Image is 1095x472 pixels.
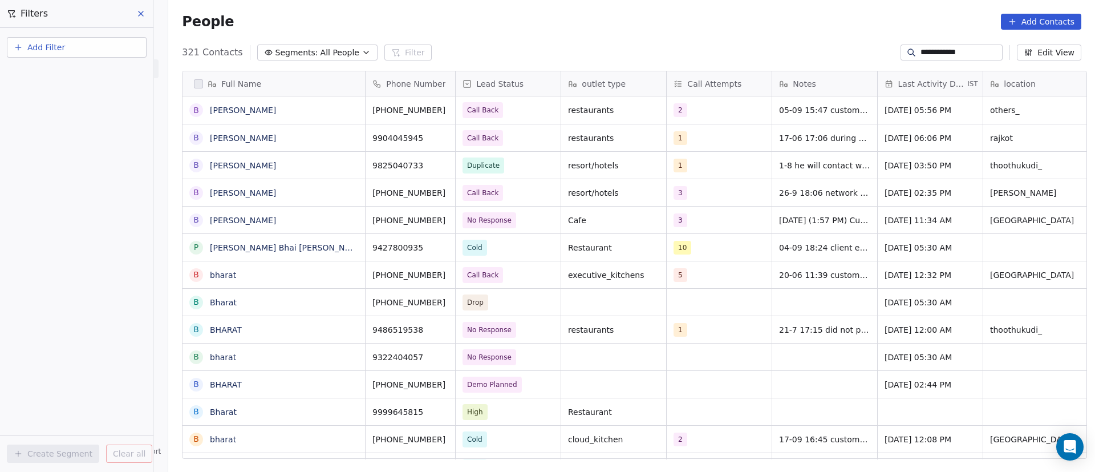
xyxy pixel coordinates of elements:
span: [DATE] 05:30 AM [885,297,976,308]
span: [DATE] 05:30 AM [885,352,976,363]
div: b [194,351,200,363]
span: [GEOGRAPHIC_DATA] [990,269,1081,281]
span: restaurants [568,324,659,336]
span: Lead Status [476,78,524,90]
div: B [194,406,200,418]
span: [PHONE_NUMBER] [372,379,448,390]
span: All People [321,47,359,59]
span: Call Back [467,132,498,144]
span: 3 [674,213,687,227]
span: IST [967,79,978,88]
span: Notes [793,78,816,90]
div: grid [182,96,366,459]
a: BHARAT [210,325,242,334]
span: [PHONE_NUMBER] [372,269,448,281]
span: outlet type [582,78,626,90]
span: 20-06 11:39 customer is picking the call but saying nothing 05-06 11:29 customer didnt pickup the... [779,269,870,281]
button: Edit View [1017,45,1081,60]
span: 9904045945 [372,132,448,144]
span: 9999645815 [372,406,448,418]
div: B [194,296,200,308]
div: Full Name [182,71,365,96]
div: Call Attempts [667,71,772,96]
span: [PHONE_NUMBER] [372,297,448,308]
div: B [194,187,200,199]
span: 1 [674,131,687,145]
span: 9427800935 [372,242,448,253]
span: No Response [467,352,512,363]
span: [PHONE_NUMBER] [372,187,448,199]
span: [DATE] 06:06 PM [885,132,976,144]
span: [PHONE_NUMBER] [372,104,448,116]
span: [DATE] 02:35 PM [885,187,976,199]
span: [PHONE_NUMBER] [372,434,448,445]
span: 04-09 18:24 client every time said i will visit then not pick up call WA sent 25-02 plan to visit... [779,242,870,253]
span: 9322404057 [372,352,448,363]
span: thoothukudi_ [990,324,1081,336]
span: 3 [674,186,687,200]
span: Call Back [467,187,498,199]
span: Demo Planned [467,379,517,390]
span: 1-8 he will contact when visiting [GEOGRAPHIC_DATA] [779,160,870,171]
span: Last Activity Date [898,78,966,90]
div: outlet type [561,71,666,96]
span: High [467,406,483,418]
span: 321 Contacts [182,46,242,59]
div: P [194,241,198,253]
span: 21-7 17:15 did not pickup wa sent [779,324,870,336]
span: resort/hotels [568,160,659,171]
span: [DATE] 05:56 PM [885,104,976,116]
span: [DATE] 12:00 AM [885,324,976,336]
span: 2 [674,433,687,446]
span: resort/hotels [568,187,659,199]
span: Call Attempts [687,78,741,90]
span: Call Back [467,269,498,281]
span: 10 [674,241,691,255]
span: Drop [467,297,484,308]
span: 9486519538 [372,324,448,336]
div: B [194,132,200,144]
div: Phone Number [366,71,455,96]
div: B [194,378,200,390]
a: bharat [210,435,236,444]
span: 5 [674,268,687,282]
div: B [194,324,200,336]
span: others_ [990,104,1081,116]
span: Restaurant [568,406,659,418]
span: [DATE] 12:08 PM [885,434,976,445]
span: Phone Number [386,78,445,90]
span: restaurants [568,132,659,144]
span: Call Back [467,104,498,116]
a: bharat [210,271,236,280]
div: B [194,159,200,171]
a: [PERSON_NAME] [210,188,276,197]
a: Bharat [210,408,237,417]
span: No Response [467,215,512,226]
button: Add Contacts [1001,14,1081,30]
span: [GEOGRAPHIC_DATA] [990,434,1081,445]
div: location [983,71,1088,96]
a: [PERSON_NAME] [210,161,276,170]
span: Cold [467,242,482,253]
span: [GEOGRAPHIC_DATA] [990,215,1081,226]
span: [DATE] (1:57 PM) Customer did not answered call, WhatsApp details shared. [DATE] (4:59 PM) Custom... [779,215,870,226]
div: Last Activity DateIST [878,71,983,96]
span: No Response [467,324,512,336]
span: 9825040733 [372,160,448,171]
span: 05-09 15:47 customer is busy call back later 25-07 17:55 customer didnt pickup the call details s... [779,104,870,116]
a: [PERSON_NAME] Bhai [PERSON_NAME] [210,243,365,252]
span: [DATE] 12:32 PM [885,269,976,281]
span: thoothukudi_ [990,160,1081,171]
span: executive_kitchens [568,269,659,281]
span: location [1004,78,1036,90]
div: B [194,104,200,116]
a: Bharat [210,298,237,307]
span: 17-09 16:45 customer need the device for personal use 18-07 11:08 customer is busy call back [779,434,870,445]
a: [PERSON_NAME] [210,216,276,225]
span: [PERSON_NAME] [990,187,1081,199]
a: [PERSON_NAME] [210,106,276,115]
span: rajkot [990,132,1081,144]
span: Full Name [221,78,261,90]
span: 17-06 17:06 during call customer getting another call [779,132,870,144]
a: bharat [210,353,236,362]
